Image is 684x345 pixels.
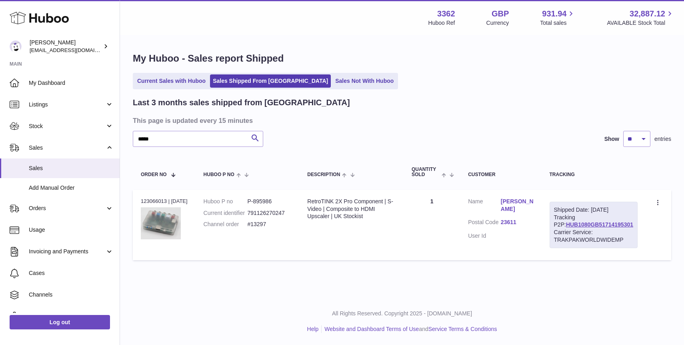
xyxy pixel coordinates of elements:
span: Quantity Sold [412,167,440,177]
span: 931.94 [542,8,566,19]
div: 123066013 | [DATE] [141,198,188,205]
div: Huboo Ref [428,19,455,27]
div: Tracking [550,172,638,177]
a: Sales Shipped From [GEOGRAPHIC_DATA] [210,74,331,88]
dt: Current identifier [204,209,248,217]
span: [EMAIL_ADDRESS][DOMAIN_NAME] [30,47,118,53]
a: 32,887.12 AVAILABLE Stock Total [607,8,674,27]
div: Tracking P2P: [550,202,638,248]
div: Shipped Date: [DATE] [554,206,633,214]
span: Invoicing and Payments [29,248,105,255]
a: 931.94 Total sales [540,8,576,27]
a: Website and Dashboard Terms of Use [324,326,419,332]
a: Service Terms & Conditions [428,326,497,332]
dd: P-895986 [247,198,291,205]
div: [PERSON_NAME] [30,39,102,54]
span: Description [307,172,340,177]
div: Currency [486,19,509,27]
a: Sales Not With Huboo [332,74,396,88]
span: Channels [29,291,114,299]
img: $_57.JPG [141,207,181,239]
dt: Name [468,198,501,215]
span: Huboo P no [204,172,234,177]
span: Order No [141,172,167,177]
span: Stock [29,122,105,130]
h2: Last 3 months sales shipped from [GEOGRAPHIC_DATA] [133,97,350,108]
span: Sales [29,164,114,172]
a: HUB1080GB51714195301 [566,221,633,228]
span: Orders [29,205,105,212]
dt: Postal Code [468,219,501,228]
dd: #13297 [247,221,291,228]
li: and [322,325,497,333]
dt: Channel order [204,221,248,228]
h3: This page is updated every 15 minutes [133,116,669,125]
label: Show [604,135,619,143]
div: RetroTINK 2X Pro Component | S-Video | Composite to HDMI Upscaler | UK Stockist [307,198,396,221]
p: All Rights Reserved. Copyright 2025 - [DOMAIN_NAME] [126,310,678,317]
span: entries [654,135,671,143]
span: Total sales [540,19,576,27]
a: 23611 [501,219,534,226]
span: AVAILABLE Stock Total [607,19,674,27]
a: Current Sales with Huboo [134,74,208,88]
strong: 3362 [437,8,455,19]
span: Usage [29,226,114,234]
span: Cases [29,269,114,277]
span: Sales [29,144,105,152]
a: Log out [10,315,110,329]
span: Add Manual Order [29,184,114,192]
span: Listings [29,101,105,108]
div: Carrier Service: TRAKPAKWORLDWIDEMP [554,229,633,244]
img: sales@gamesconnection.co.uk [10,40,22,52]
h1: My Huboo - Sales report Shipped [133,52,671,65]
dd: 791126270247 [247,209,291,217]
td: 1 [404,190,460,260]
span: 32,887.12 [630,8,665,19]
dt: User Id [468,232,501,240]
a: [PERSON_NAME] [501,198,534,213]
dt: Huboo P no [204,198,248,205]
a: Help [307,326,319,332]
span: Settings [29,313,114,320]
div: Customer [468,172,533,177]
span: My Dashboard [29,79,114,87]
strong: GBP [492,8,509,19]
